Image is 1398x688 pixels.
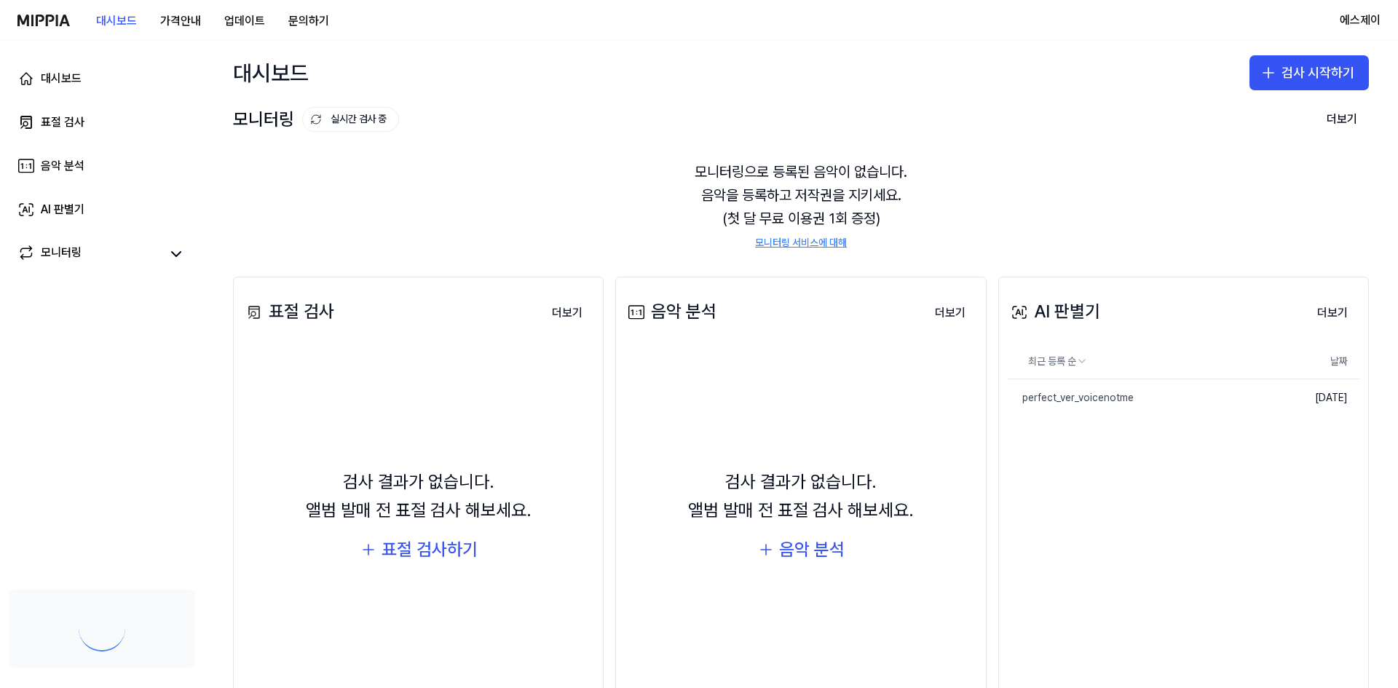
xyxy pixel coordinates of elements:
[9,105,195,140] a: 표절 검사
[1008,298,1100,325] div: AI 판별기
[213,1,277,41] a: 업데이트
[1008,379,1275,417] a: perfect_ver_voicenotme
[41,114,84,131] div: 표절 검사
[17,244,160,264] a: 모니터링
[41,157,84,175] div: 음악 분석
[923,298,977,328] button: 더보기
[242,298,334,325] div: 표절 검사
[540,297,594,328] a: 더보기
[41,244,82,264] div: 모니터링
[540,298,594,328] button: 더보기
[277,7,341,36] button: 문의하기
[1306,298,1359,328] button: 더보기
[1249,55,1369,90] button: 검사 시작하기
[688,468,914,524] div: 검사 결과가 없습니다. 앨범 발매 전 표절 검사 해보세요.
[302,107,399,132] button: 실시간 검사 중
[84,7,149,36] button: 대시보드
[306,468,532,524] div: 검사 결과가 없습니다. 앨범 발매 전 표절 검사 해보세요.
[1008,391,1134,406] div: perfect_ver_voicenotme
[779,536,845,564] div: 음악 분석
[41,201,84,218] div: AI 판별기
[9,61,195,96] a: 대시보드
[213,7,277,36] button: 업데이트
[149,7,213,36] button: 가격안내
[233,106,399,133] div: 모니터링
[625,298,716,325] div: 음악 분석
[17,15,70,26] img: logo
[233,55,309,90] div: 대시보드
[1306,297,1359,328] a: 더보기
[360,536,478,564] button: 표절 검사하기
[1275,379,1359,417] td: [DATE]
[382,536,478,564] div: 표절 검사하기
[923,297,977,328] a: 더보기
[757,536,845,564] button: 음악 분석
[1315,105,1369,134] button: 더보기
[233,143,1369,268] div: 모니터링으로 등록된 음악이 없습니다. 음악을 등록하고 저작권을 지키세요. (첫 달 무료 이용권 1회 증정)
[9,149,195,183] a: 음악 분석
[1275,344,1359,379] th: 날짜
[1340,12,1381,29] button: 에스제이
[755,236,847,250] a: 모니터링 서비스에 대해
[41,70,82,87] div: 대시보드
[9,192,195,227] a: AI 판별기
